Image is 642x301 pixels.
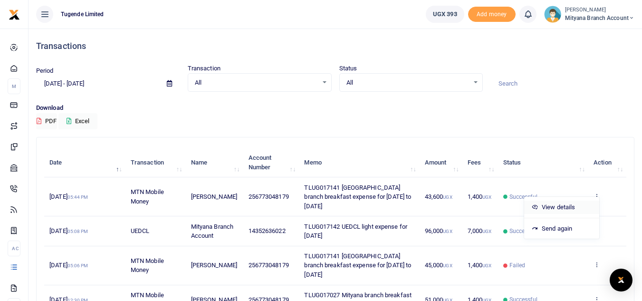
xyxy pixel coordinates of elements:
a: logo-small logo-large logo-large [9,10,20,18]
span: 96,000 [425,227,452,234]
span: Successful [509,193,537,201]
span: MTN Mobile Money [131,257,164,274]
small: [PERSON_NAME] [565,6,634,14]
a: View details [524,201,599,214]
span: TLUG017141 [GEOGRAPHIC_DATA] branch breakfast expense for [DATE] to [DATE] [304,184,411,210]
span: Failed [509,261,526,270]
button: PDF [36,113,57,129]
small: UGX [443,229,452,234]
span: [DATE] [49,227,88,234]
span: [DATE] [49,262,88,269]
small: UGX [443,194,452,200]
span: 7,000 [468,227,492,234]
th: Fees: activate to sort column ascending [462,148,498,177]
small: UGX [443,263,452,268]
th: Date: activate to sort column descending [44,148,125,177]
h4: Transactions [36,41,634,51]
a: Send again [524,222,599,235]
li: Ac [8,241,20,256]
span: 14352636022 [249,227,286,234]
a: Add money [468,10,516,17]
label: Transaction [188,64,220,73]
span: All [346,78,470,87]
small: UGX [482,194,491,200]
span: 1,400 [468,193,492,200]
th: Amount: activate to sort column ascending [420,148,462,177]
span: Mityana Branch Account [565,14,634,22]
small: 05:06 PM [67,263,88,268]
span: Mityana Branch Account [191,223,233,240]
small: 05:44 PM [67,194,88,200]
span: 1,400 [468,262,492,269]
span: Successful [509,227,537,235]
span: [PERSON_NAME] [191,262,237,269]
button: Excel [58,113,97,129]
a: profile-user [PERSON_NAME] Mityana Branch Account [544,6,634,23]
span: 256773048179 [249,262,289,269]
input: Search [490,76,634,92]
th: Account Number: activate to sort column ascending [243,148,299,177]
span: Tugende Limited [57,10,108,19]
span: TLUG017141 [GEOGRAPHIC_DATA] branch breakfast expense for [DATE] to [DATE] [304,252,411,278]
li: Toup your wallet [468,7,516,22]
img: logo-small [9,9,20,20]
span: [PERSON_NAME] [191,193,237,200]
span: MTN Mobile Money [131,188,164,205]
label: Period [36,66,54,76]
label: Status [339,64,357,73]
div: Open Intercom Messenger [610,269,632,291]
p: Download [36,103,634,113]
small: UGX [482,229,491,234]
input: select period [36,76,159,92]
th: Memo: activate to sort column ascending [299,148,419,177]
li: M [8,78,20,94]
span: Add money [468,7,516,22]
span: 45,000 [425,262,452,269]
th: Transaction: activate to sort column ascending [125,148,186,177]
span: All [195,78,318,87]
span: UEDCL [131,227,150,234]
span: 256773048179 [249,193,289,200]
th: Name: activate to sort column ascending [185,148,243,177]
th: Action: activate to sort column ascending [588,148,626,177]
span: TLUG017142 UEDCL light expense for [DATE] [304,223,407,240]
img: profile-user [544,6,561,23]
span: 43,600 [425,193,452,200]
small: UGX [482,263,491,268]
small: 05:08 PM [67,229,88,234]
span: [DATE] [49,193,88,200]
a: UGX 393 [426,6,464,23]
span: UGX 393 [433,10,457,19]
li: Wallet ballance [422,6,468,23]
th: Status: activate to sort column ascending [498,148,588,177]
